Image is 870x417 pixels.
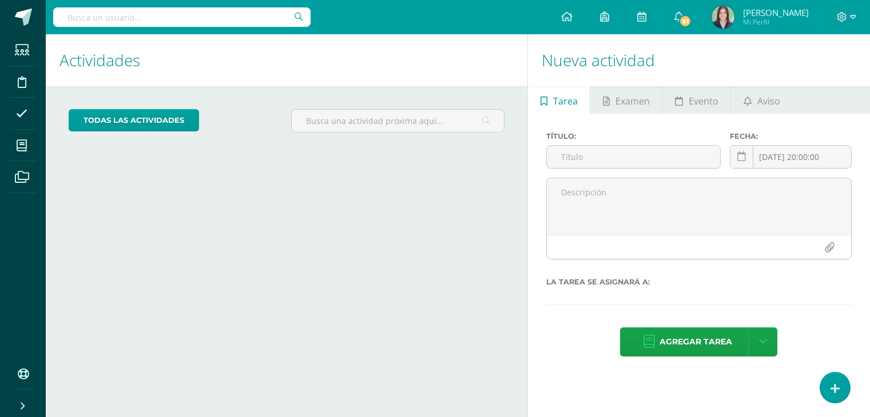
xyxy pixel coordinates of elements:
[542,34,856,86] h1: Nueva actividad
[590,86,662,114] a: Examen
[59,34,514,86] h1: Actividades
[731,86,792,114] a: Aviso
[53,7,311,27] input: Busca un usuario...
[730,146,851,168] input: Fecha de entrega
[660,328,732,356] span: Agregar tarea
[730,132,852,141] label: Fecha:
[553,87,578,115] span: Tarea
[679,15,692,27] span: 81
[689,87,718,115] span: Evento
[69,109,199,131] a: todas las Actividades
[547,146,720,168] input: Título
[546,132,721,141] label: Título:
[528,86,590,114] a: Tarea
[743,7,809,18] span: [PERSON_NAME]
[662,86,730,114] a: Evento
[757,87,780,115] span: Aviso
[292,110,504,132] input: Busca una actividad próxima aquí...
[546,278,852,286] label: La tarea se asignará a:
[743,17,809,27] span: Mi Perfil
[712,6,734,29] img: 5495e4ddb49c1ab69441b287596923ea.png
[615,87,650,115] span: Examen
